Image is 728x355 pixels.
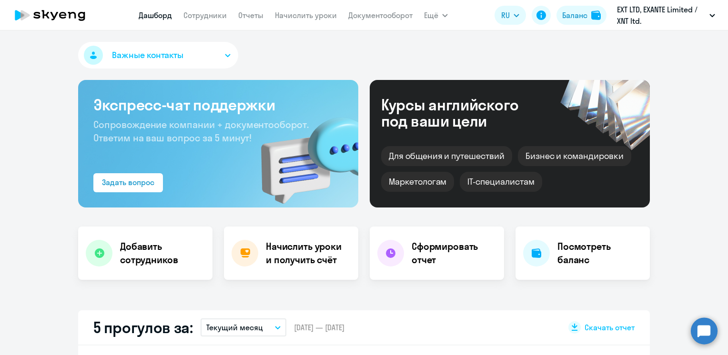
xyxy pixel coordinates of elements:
[275,10,337,20] a: Начислить уроки
[112,49,183,61] span: Важные контакты
[562,10,587,21] div: Баланс
[557,240,642,266] h4: Посмотреть баланс
[139,10,172,20] a: Дашборд
[93,318,193,337] h2: 5 прогулов за:
[556,6,607,25] button: Балансbalance
[93,173,163,192] button: Задать вопрос
[266,240,349,266] h4: Начислить уроки и получить счёт
[93,95,343,114] h3: Экспресс-чат поддержки
[120,240,205,266] h4: Добавить сотрудников
[518,146,631,166] div: Бизнес и командировки
[247,100,358,207] img: bg-img
[348,10,413,20] a: Документооборот
[501,10,510,21] span: RU
[495,6,526,25] button: RU
[612,4,720,27] button: EXT LTD, ‎EXANTE Limited / XNT ltd.
[585,322,635,333] span: Скачать отчет
[381,146,512,166] div: Для общения и путешествий
[412,240,496,266] h4: Сформировать отчет
[93,118,309,144] span: Сопровождение компании + документооборот. Ответим на ваш вопрос за 5 минут!
[183,10,227,20] a: Сотрудники
[617,4,706,27] p: EXT LTD, ‎EXANTE Limited / XNT ltd.
[460,172,542,192] div: IT-специалистам
[238,10,263,20] a: Отчеты
[381,97,544,129] div: Курсы английского под ваши цели
[381,172,454,192] div: Маркетологам
[294,322,344,333] span: [DATE] — [DATE]
[591,10,601,20] img: balance
[102,177,154,188] div: Задать вопрос
[201,318,286,336] button: Текущий месяц
[206,322,263,333] p: Текущий месяц
[424,6,448,25] button: Ещё
[424,10,438,21] span: Ещё
[78,42,238,69] button: Важные контакты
